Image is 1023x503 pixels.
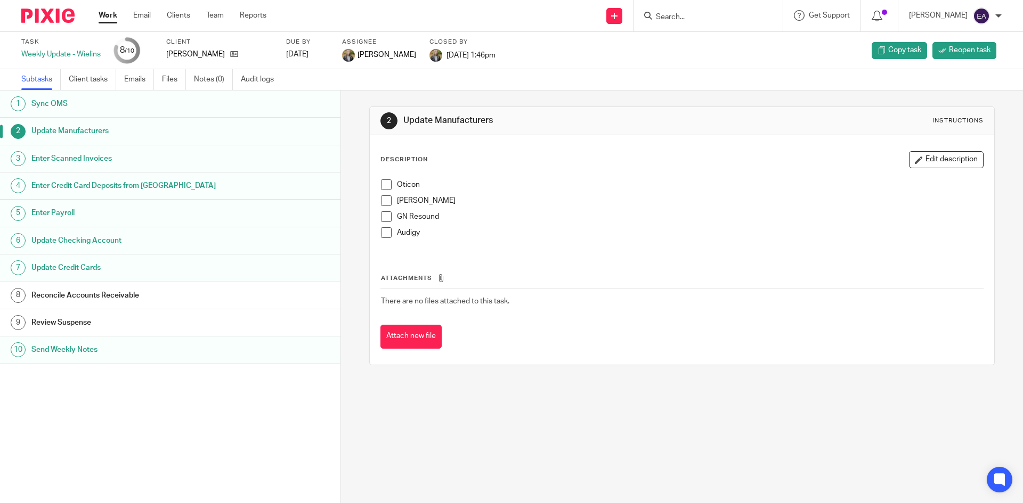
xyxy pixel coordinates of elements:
[21,38,101,46] label: Task
[909,10,968,21] p: [PERSON_NAME]
[403,115,705,126] h1: Update Manufacturers
[167,10,190,21] a: Clients
[11,124,26,139] div: 2
[21,9,75,23] img: Pixie
[358,50,416,60] span: [PERSON_NAME]
[31,123,231,139] h1: Update Manufacturers
[973,7,990,24] img: svg%3E
[381,275,432,281] span: Attachments
[446,51,496,59] span: [DATE] 1:46pm
[99,10,117,21] a: Work
[932,42,996,59] a: Reopen task
[655,13,751,22] input: Search
[11,288,26,303] div: 8
[342,49,355,62] img: image.jpg
[949,45,990,55] span: Reopen task
[240,10,266,21] a: Reports
[241,69,282,90] a: Audit logs
[11,96,26,111] div: 1
[397,227,983,238] p: Audigy
[11,260,26,275] div: 7
[69,69,116,90] a: Client tasks
[397,211,983,222] p: GN Resound
[125,48,134,54] small: /10
[397,195,983,206] p: [PERSON_NAME]
[166,49,225,60] p: [PERSON_NAME]
[166,38,273,46] label: Client
[194,69,233,90] a: Notes (0)
[11,206,26,221] div: 5
[124,69,154,90] a: Emails
[429,49,442,62] img: image.jpg
[286,38,329,46] label: Due by
[11,151,26,166] div: 3
[31,233,231,249] h1: Update Checking Account
[133,10,151,21] a: Email
[11,178,26,193] div: 4
[397,179,983,190] p: Oticon
[872,42,927,59] a: Copy task
[932,117,984,125] div: Instructions
[21,69,61,90] a: Subtasks
[909,151,984,168] button: Edit description
[380,325,442,349] button: Attach new file
[381,298,509,305] span: There are no files attached to this task.
[31,260,231,276] h1: Update Credit Cards
[380,155,428,164] p: Description
[206,10,224,21] a: Team
[31,315,231,331] h1: Review Suspense
[31,342,231,358] h1: Send Weekly Notes
[11,315,26,330] div: 9
[31,151,231,167] h1: Enter Scanned Invoices
[120,44,134,56] div: 8
[31,287,231,303] h1: Reconcile Accounts Receivable
[162,69,186,90] a: Files
[286,49,329,60] div: [DATE]
[809,12,850,19] span: Get Support
[21,49,101,60] div: Weekly Update - Wielins
[429,38,496,46] label: Closed by
[11,233,26,248] div: 6
[31,96,231,112] h1: Sync OMS
[342,38,416,46] label: Assignee
[888,45,921,55] span: Copy task
[31,205,231,221] h1: Enter Payroll
[380,112,397,129] div: 2
[11,342,26,357] div: 10
[31,178,231,194] h1: Enter Credit Card Deposits from [GEOGRAPHIC_DATA]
